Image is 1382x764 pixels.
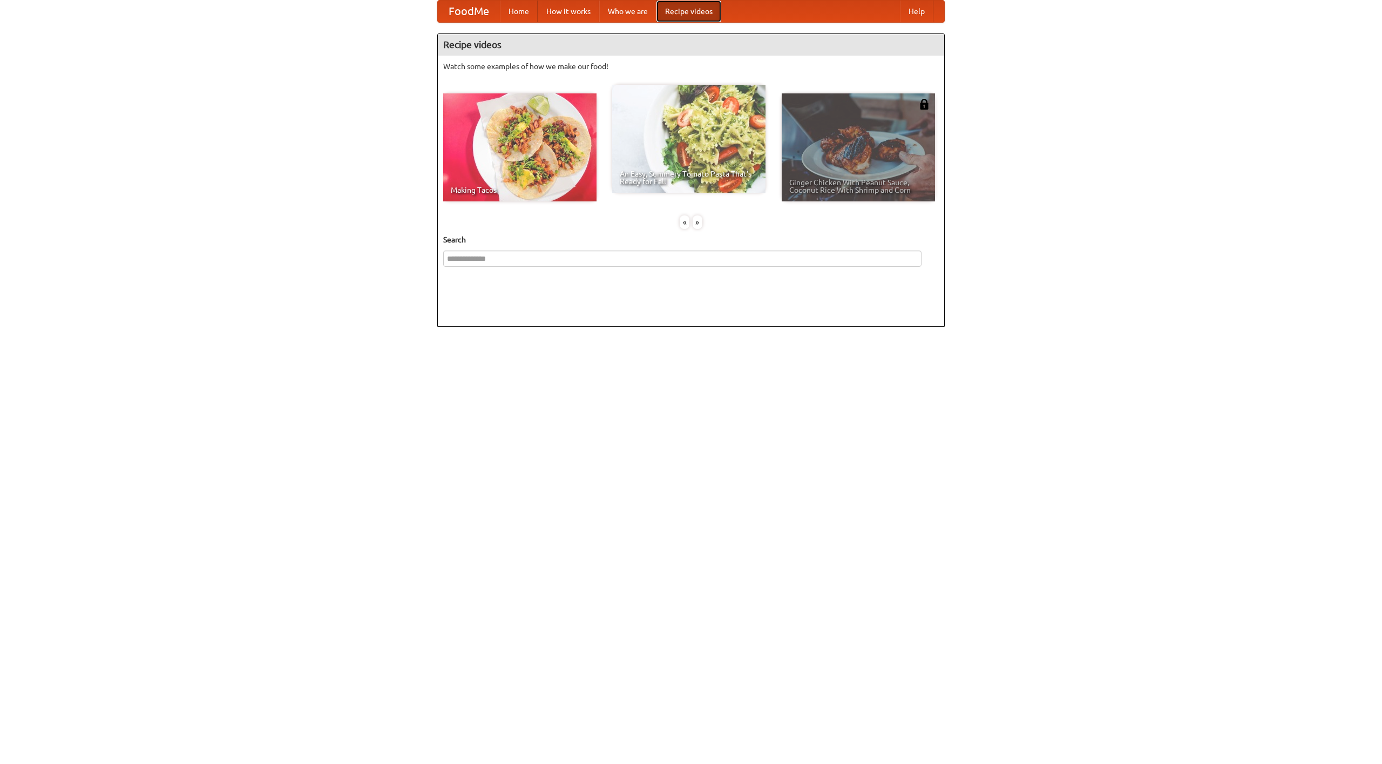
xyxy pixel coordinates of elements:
a: Making Tacos [443,93,597,201]
h5: Search [443,234,939,245]
a: Home [500,1,538,22]
p: Watch some examples of how we make our food! [443,61,939,72]
a: Recipe videos [656,1,721,22]
a: Who we are [599,1,656,22]
div: « [680,215,689,229]
img: 483408.png [919,99,930,110]
span: Making Tacos [451,186,589,194]
h4: Recipe videos [438,34,944,56]
a: Help [900,1,933,22]
div: » [693,215,702,229]
a: An Easy, Summery Tomato Pasta That's Ready for Fall [612,85,765,193]
a: FoodMe [438,1,500,22]
a: How it works [538,1,599,22]
span: An Easy, Summery Tomato Pasta That's Ready for Fall [620,170,758,185]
